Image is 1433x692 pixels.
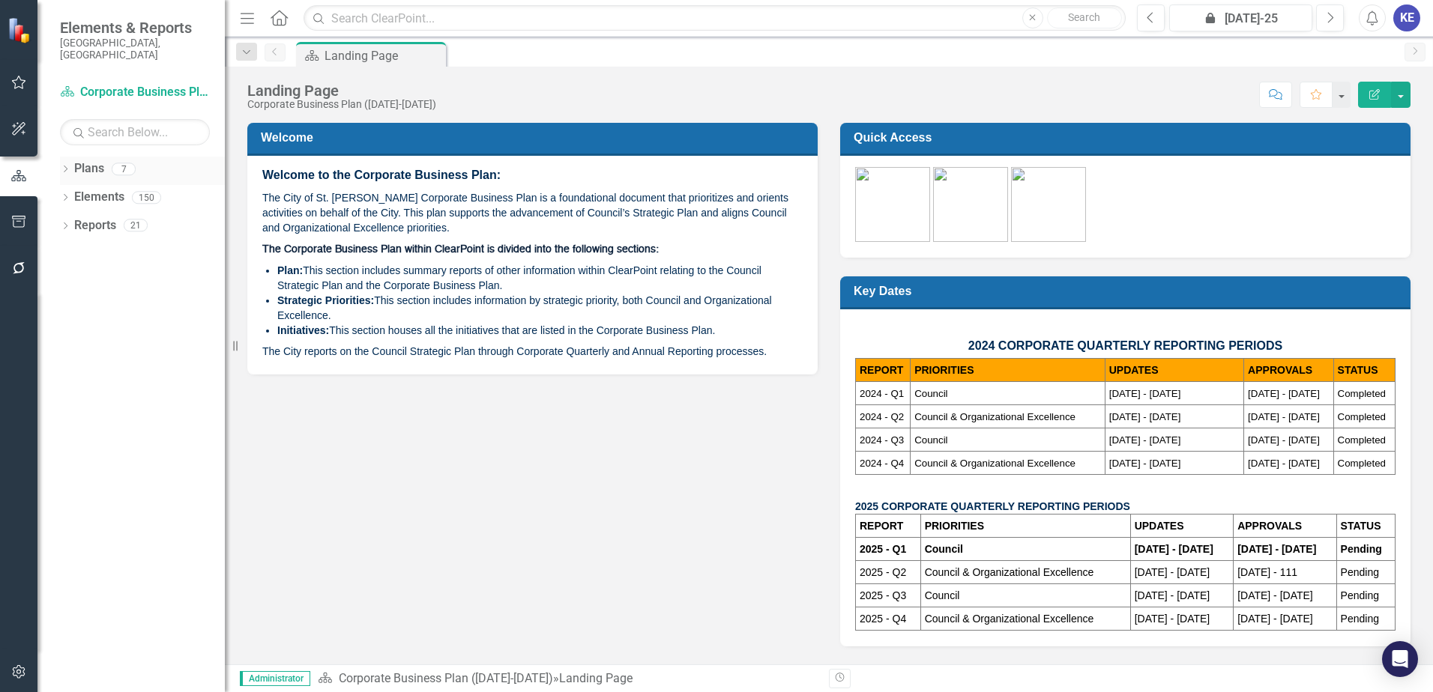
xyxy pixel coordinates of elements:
[855,167,930,242] img: CBP-green%20v2.png
[860,434,904,446] span: 2024 - Q3
[1011,167,1086,242] img: Training-green%20v2.png
[318,670,818,688] div: »
[1248,458,1320,469] span: [DATE] - [DATE]
[856,561,921,584] td: 2025 - Q2
[856,515,921,538] th: REPORT
[1341,611,1391,626] p: Pending
[968,339,1282,352] span: 2024 CORPORATE QUARTERLY REPORTING PERIODS
[1338,434,1386,446] span: Completed
[1341,543,1382,555] strong: Pending
[933,167,1008,242] img: Assignments.png
[7,16,34,43] img: ClearPoint Strategy
[860,543,906,555] strong: 2025 - Q1
[1068,11,1100,23] span: Search
[854,284,1402,298] h3: Key Dates
[1234,515,1336,538] th: APPROVALS
[1382,641,1418,677] div: Open Intercom Messenger
[277,264,303,276] strong: Plan:
[1393,4,1420,31] button: KE
[1338,388,1386,399] span: Completed
[1248,411,1320,422] span: [DATE] - [DATE]
[1109,388,1181,399] span: [DATE] - [DATE]
[1338,458,1386,469] span: Completed
[1130,584,1233,607] td: [DATE] - [DATE]
[247,99,436,110] div: Corporate Business Plan ([DATE]-[DATE])
[559,671,633,685] div: Landing Page
[1336,515,1395,538] th: STATUS
[277,323,803,338] li: This section houses all the initiatives that are listed in the Corporate Business Plan.
[339,671,553,685] a: Corporate Business Plan ([DATE]-[DATE])
[277,294,371,306] strong: Strategic Priorities
[925,543,963,555] strong: Council
[860,388,904,399] span: 2024 - Q1
[860,458,904,469] span: 2024 - Q4
[1105,359,1243,382] th: UPDATES
[262,345,767,357] span: The City reports on the Council Strategic Plan through Corporate Quarterly and Annual Reporting p...
[124,219,148,232] div: 21
[920,607,1130,631] td: Council & Organizational Excellence
[1135,543,1213,555] strong: [DATE] - [DATE]
[1244,359,1333,382] th: APPROVALS
[920,561,1130,584] td: Council & Organizational Excellence
[1234,607,1336,631] td: [DATE] - [DATE]
[262,244,659,255] span: The Corporate Business Plan within ClearPoint is divided into the following sections:
[261,130,809,145] h3: Welcome
[856,584,921,607] td: 2025 - Q3
[277,293,803,323] li: This section includes information by strategic priority, both Council and Organizational Excellence.
[1174,10,1307,28] div: [DATE]-25
[1109,458,1181,469] span: [DATE] - [DATE]
[74,189,124,206] a: Elements
[132,191,161,204] div: 150
[1135,611,1229,626] p: [DATE] - [DATE]
[262,169,501,181] span: Welcome to the Corporate Business Plan:
[277,263,803,293] li: This section includes summary reports of other information within ClearPoint relating to the Coun...
[1130,561,1233,584] td: [DATE] - [DATE]
[1234,584,1336,607] td: [DATE] - [DATE]
[855,500,1130,512] strong: 2025 CORPORATE QUARTERLY REPORTING PERIODS
[914,434,947,446] span: Council
[920,515,1130,538] th: PRIORITIES
[856,607,921,631] td: 2025 - Q4
[1047,7,1122,28] button: Search
[1248,388,1320,399] span: [DATE] - [DATE]
[911,359,1105,382] th: PRIORITIES
[1248,434,1320,446] span: [DATE] - [DATE]
[304,5,1126,31] input: Search ClearPoint...
[1338,411,1386,422] span: Completed
[1336,584,1395,607] td: Pending
[1130,515,1233,538] th: UPDATES
[1169,4,1312,31] button: [DATE]-25
[1234,561,1336,584] td: [DATE] - 111
[60,37,210,61] small: [GEOGRAPHIC_DATA], [GEOGRAPHIC_DATA]
[325,46,442,65] div: Landing Page
[854,130,1402,145] h3: Quick Access
[60,84,210,101] a: Corporate Business Plan ([DATE]-[DATE])
[247,82,436,99] div: Landing Page
[74,217,116,234] a: Reports
[920,584,1130,607] td: Council
[240,671,310,686] span: Administrator
[914,458,1075,469] span: Council & Organizational Excellence
[112,163,136,175] div: 7
[856,359,911,382] th: REPORT
[371,294,375,306] strong: :
[60,19,210,37] span: Elements & Reports
[1237,543,1316,555] strong: [DATE] - [DATE]
[914,388,947,399] span: Council
[860,411,904,422] span: 2024 - Q2
[1109,411,1181,422] span: [DATE] - [DATE]
[1109,434,1181,446] span: [DATE] - [DATE]
[74,160,104,177] a: Plans
[262,187,803,238] p: The City of St. [PERSON_NAME] Corporate Business Plan is a foundational document that prioritizes...
[914,411,1075,422] span: Council & Organizational Excellence
[1333,359,1395,382] th: STATUS
[60,119,210,145] input: Search Below...
[1336,561,1395,584] td: Pending
[277,324,329,336] strong: Initiatives:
